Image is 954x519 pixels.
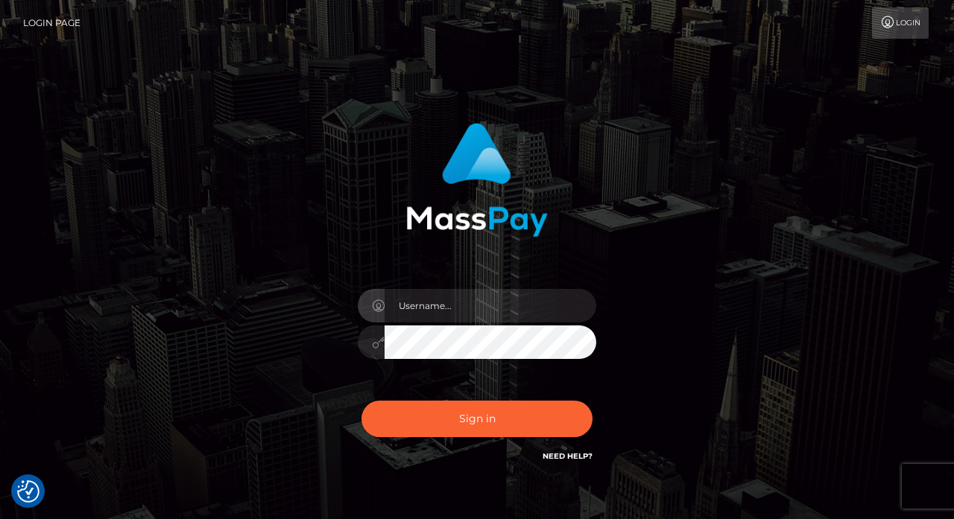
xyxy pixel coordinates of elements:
img: MassPay Login [406,123,548,237]
button: Sign in [361,401,593,437]
a: Need Help? [543,451,593,461]
a: Login Page [23,7,80,39]
a: Login [872,7,929,39]
button: Consent Preferences [17,480,40,503]
img: Revisit consent button [17,480,40,503]
input: Username... [385,289,596,322]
